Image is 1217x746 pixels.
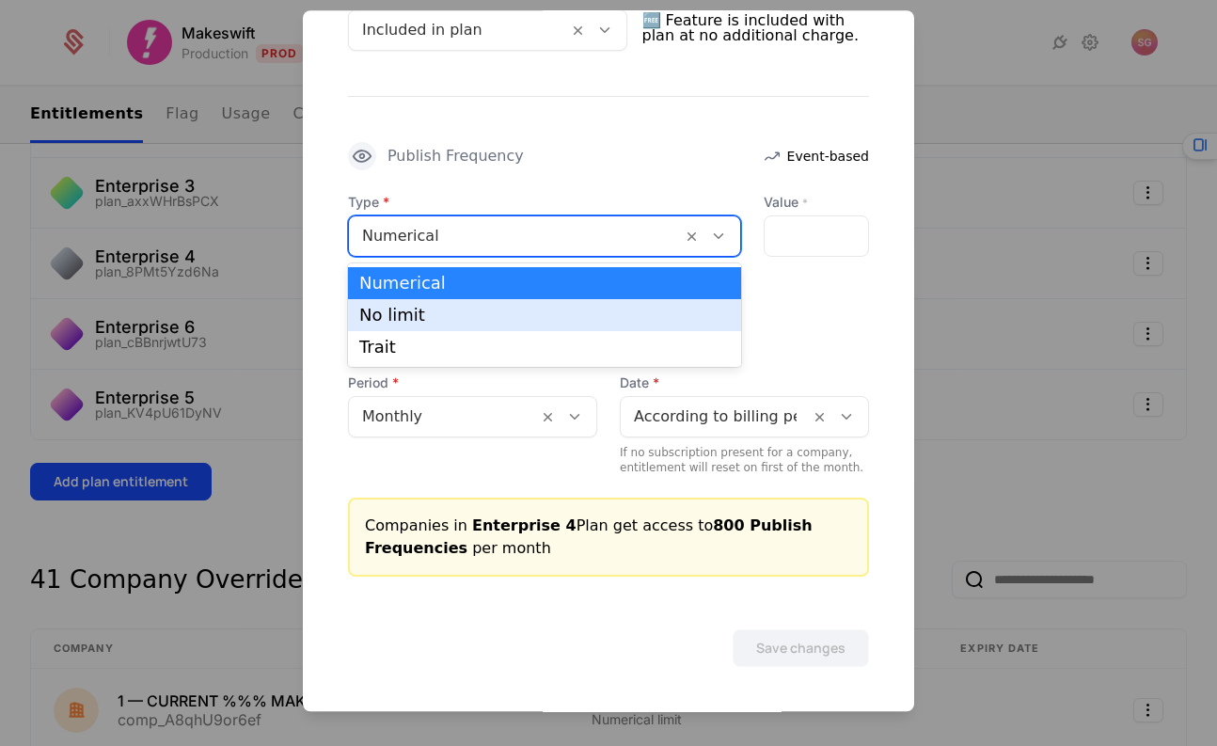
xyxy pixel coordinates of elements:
span: Event-based [787,147,869,166]
span: Date [620,373,869,392]
div: Numerical [359,275,730,292]
div: Trait [359,339,730,356]
div: Publish Frequency [387,149,524,164]
span: Period [348,373,597,392]
button: Save changes [733,629,869,667]
span: Enterprise 4 [472,516,577,534]
div: No limit [359,307,730,324]
span: 🆓 Feature is included with plan at no additional charge. [642,6,870,51]
span: Type [348,193,741,212]
div: Companies in Plan get access to [365,515,852,560]
div: If no subscription present for a company, entitlement will reset on first of the month. [620,445,869,475]
label: Value [764,193,869,212]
